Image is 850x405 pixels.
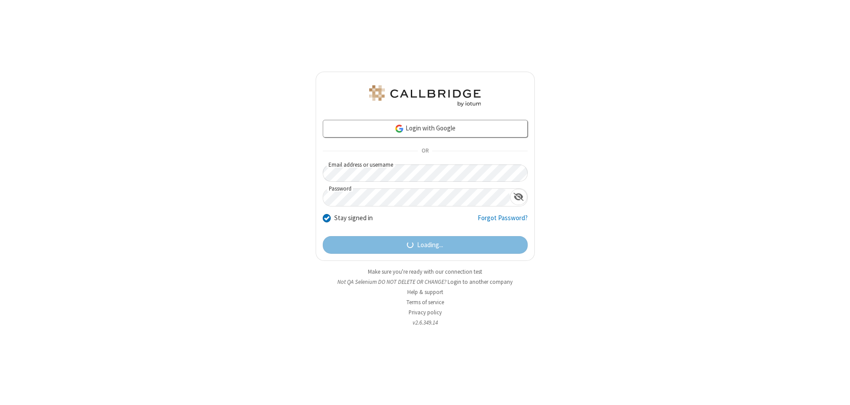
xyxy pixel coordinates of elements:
a: Login with Google [323,120,528,138]
span: OR [418,145,432,157]
input: Email address or username [323,164,528,182]
span: Loading... [417,240,443,250]
img: QA Selenium DO NOT DELETE OR CHANGE [367,85,483,107]
div: Show password [510,189,527,205]
a: Privacy policy [409,309,442,316]
li: v2.6.349.14 [316,318,535,327]
button: Login to another company [448,278,513,286]
a: Terms of service [406,298,444,306]
label: Stay signed in [334,213,373,223]
li: Not QA Selenium DO NOT DELETE OR CHANGE? [316,278,535,286]
button: Loading... [323,236,528,254]
a: Make sure you're ready with our connection test [368,268,482,275]
a: Help & support [407,288,443,296]
a: Forgot Password? [478,213,528,230]
input: Password [323,189,510,206]
img: google-icon.png [394,124,404,134]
